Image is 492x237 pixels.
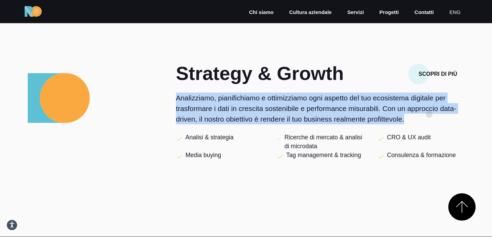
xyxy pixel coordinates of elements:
[408,64,467,84] button: Scopri di più
[25,6,42,17] img: Ride On Agency
[449,9,461,16] a: eng
[186,133,234,142] p: Analisi & strategia
[286,151,361,160] p: Tag management & tracking
[186,151,221,160] p: Media buying
[176,93,467,125] p: Analizziamo, pianifichiamo e ottimizziamo ogni aspetto del tuo ecosistema digitale per trasformar...
[288,9,332,16] a: Cultura aziendale
[408,69,467,77] a: Scopri di più
[176,64,367,83] h2: Strategy & Growth
[346,9,364,16] a: Servizi
[284,133,366,151] p: Ricerche di mercato & analisi di microdata
[387,133,431,142] p: CRO & UX audit
[387,151,456,160] p: Consulenza & formazione
[248,9,274,16] a: Chi siamo
[379,9,400,16] a: Progetti
[414,9,435,16] a: Contatti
